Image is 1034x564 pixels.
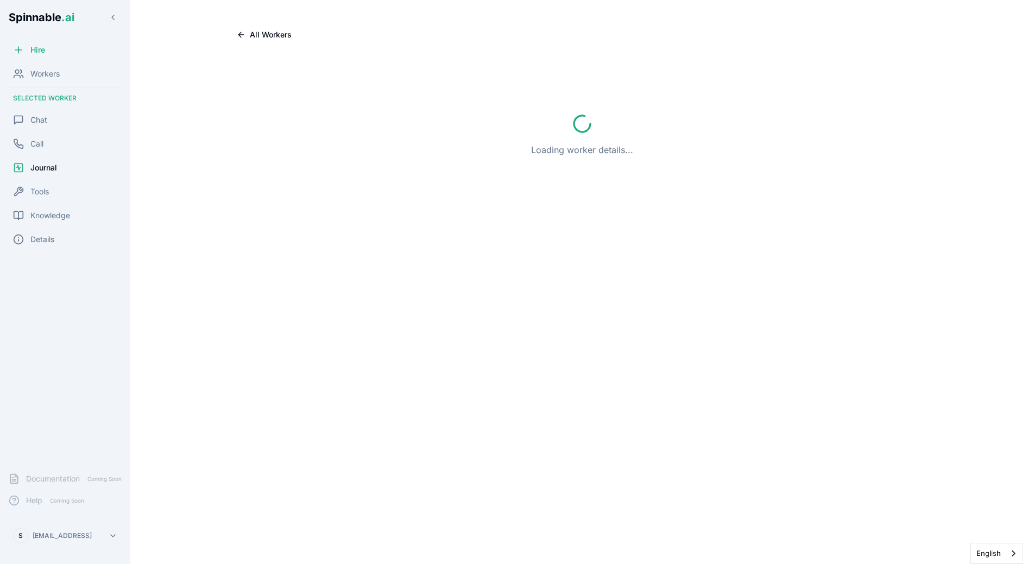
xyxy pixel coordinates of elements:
span: .ai [61,11,74,24]
span: S [18,531,23,540]
a: English [971,543,1023,563]
p: Loading worker details... [531,143,633,156]
aside: Language selected: English [970,543,1023,564]
span: Spinnable [9,11,74,24]
button: S[EMAIL_ADDRESS] [9,525,122,547]
span: Details [30,234,54,245]
span: Coming Soon [84,474,125,484]
span: Documentation [26,473,80,484]
div: Selected Worker [4,90,126,107]
span: Workers [30,68,60,79]
span: Chat [30,115,47,125]
span: Journal [30,162,57,173]
span: Help [26,495,42,506]
div: Language [970,543,1023,564]
span: Knowledge [30,210,70,221]
button: All Workers [228,26,300,43]
span: Hire [30,45,45,55]
span: Call [30,138,43,149]
span: Coming Soon [47,496,87,506]
span: Tools [30,186,49,197]
p: [EMAIL_ADDRESS] [33,531,92,540]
